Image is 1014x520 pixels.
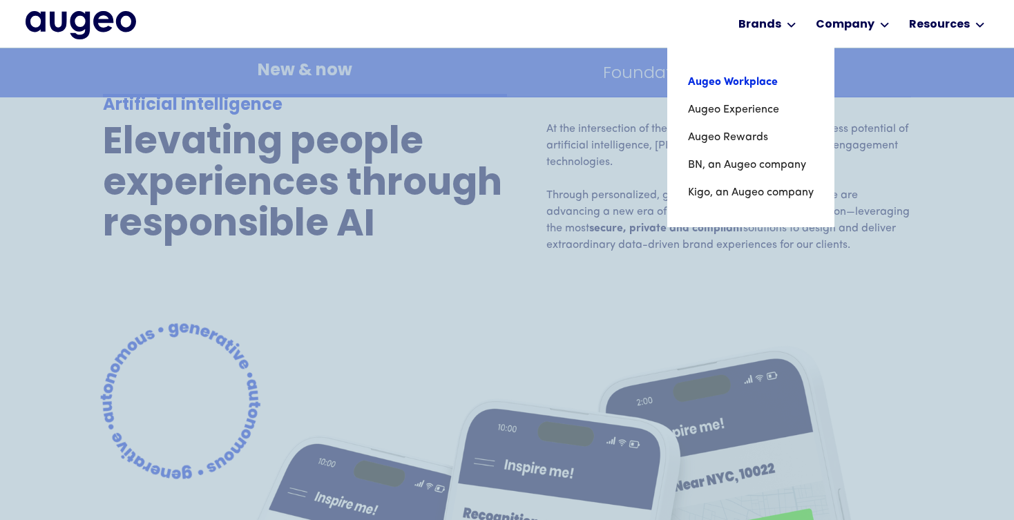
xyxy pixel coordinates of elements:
[816,17,874,33] div: Company
[688,179,814,206] a: Kigo, an Augeo company
[688,124,814,151] a: Augeo Rewards
[688,68,814,96] a: Augeo Workplace
[26,11,136,39] img: Augeo's full logo in midnight blue.
[26,11,136,39] a: home
[688,96,814,124] a: Augeo Experience
[667,48,834,227] nav: Brands
[688,151,814,179] a: BN, an Augeo company
[909,17,970,33] div: Resources
[738,17,781,33] div: Brands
